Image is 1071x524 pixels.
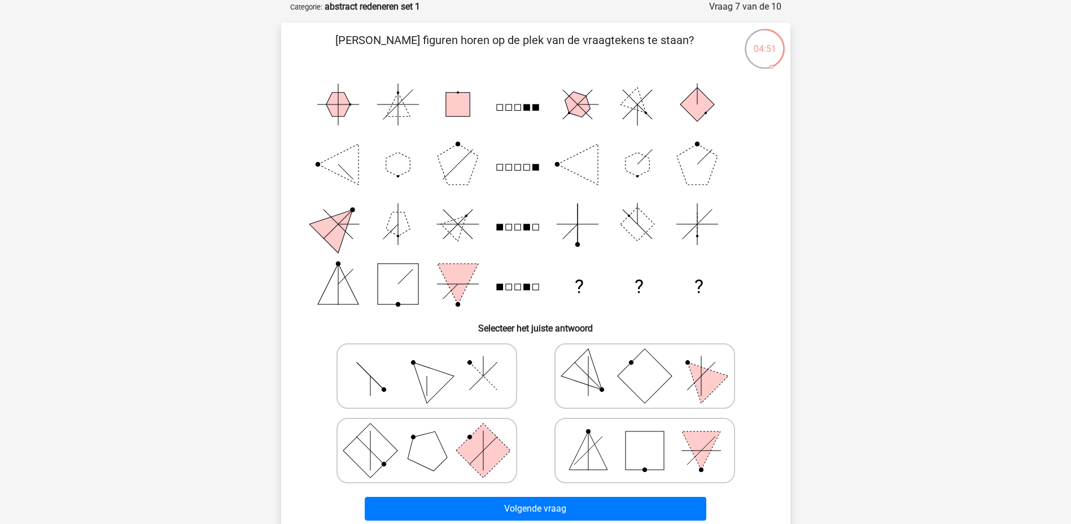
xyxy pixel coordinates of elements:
h6: Selecteer het juiste antwoord [299,314,772,334]
small: Categorie: [290,3,322,11]
strong: abstract redeneren set 1 [325,1,420,12]
text: ? [574,276,583,298]
div: 04:51 [744,28,786,56]
button: Volgende vraag [365,497,706,521]
text: ? [694,276,703,298]
p: [PERSON_NAME] figuren horen op de plek van de vraagtekens te staan? [299,32,730,65]
text: ? [634,276,643,298]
